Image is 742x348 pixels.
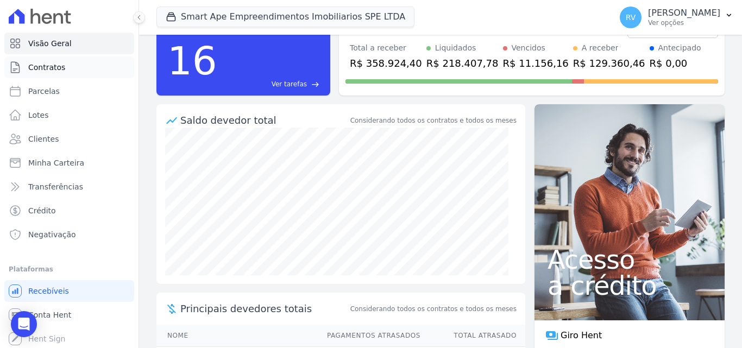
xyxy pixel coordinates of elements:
[317,325,421,347] th: Pagamentos Atrasados
[548,273,712,299] span: a crédito
[4,304,134,326] a: Conta Hent
[4,80,134,102] a: Parcelas
[28,157,84,168] span: Minha Carteira
[167,33,217,89] div: 16
[180,113,348,128] div: Saldo devedor total
[421,325,525,347] th: Total Atrasado
[28,205,56,216] span: Crédito
[512,42,545,54] div: Vencidos
[4,128,134,150] a: Clientes
[28,286,69,296] span: Recebíveis
[4,200,134,222] a: Crédito
[28,110,49,121] span: Lotes
[658,42,701,54] div: Antecipado
[28,229,76,240] span: Negativação
[28,181,83,192] span: Transferências
[28,134,59,144] span: Clientes
[350,304,517,314] span: Considerando todos os contratos e todos os meses
[11,311,37,337] div: Open Intercom Messenger
[350,42,422,54] div: Total a receber
[28,62,65,73] span: Contratos
[426,56,499,71] div: R$ 218.407,78
[156,325,317,347] th: Nome
[272,79,307,89] span: Ver tarefas
[435,42,476,54] div: Liquidados
[28,86,60,97] span: Parcelas
[28,309,71,320] span: Conta Hent
[561,329,602,342] span: Giro Hent
[350,56,422,71] div: R$ 358.924,40
[648,8,720,18] p: [PERSON_NAME]
[156,7,414,27] button: Smart Ape Empreendimentos Imobiliarios SPE LTDA
[311,80,319,88] span: east
[222,79,319,89] a: Ver tarefas east
[573,56,645,71] div: R$ 129.360,46
[626,14,636,21] span: RV
[4,224,134,245] a: Negativação
[4,176,134,198] a: Transferências
[4,33,134,54] a: Visão Geral
[4,104,134,126] a: Lotes
[611,2,742,33] button: RV [PERSON_NAME] Ver opções
[4,152,134,174] a: Minha Carteira
[582,42,619,54] div: A receber
[350,116,517,125] div: Considerando todos os contratos e todos os meses
[4,280,134,302] a: Recebíveis
[4,56,134,78] a: Contratos
[9,263,130,276] div: Plataformas
[503,56,569,71] div: R$ 11.156,16
[648,18,720,27] p: Ver opções
[28,38,72,49] span: Visão Geral
[180,301,348,316] span: Principais devedores totais
[548,246,712,273] span: Acesso
[650,56,701,71] div: R$ 0,00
